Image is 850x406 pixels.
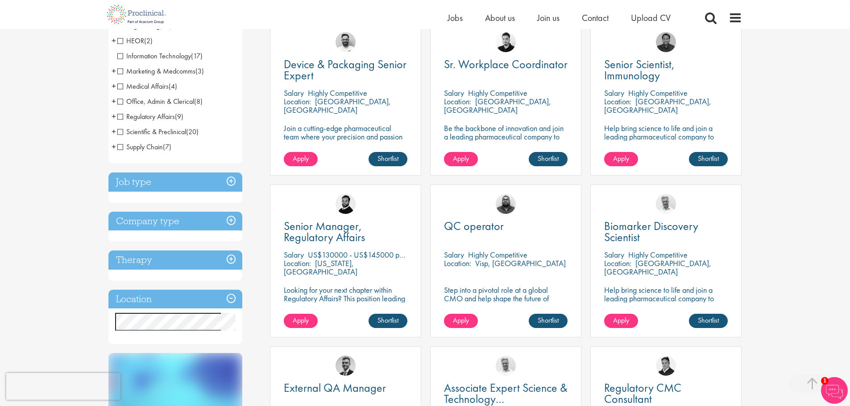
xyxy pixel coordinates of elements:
[485,12,515,24] span: About us
[284,59,407,81] a: Device & Packaging Senior Expert
[117,82,177,91] span: Medical Affairs
[604,250,624,260] span: Salary
[117,127,199,136] span: Scientific & Preclinical
[496,194,516,214] img: Ashley Bennett
[336,356,356,376] img: Alex Bill
[308,250,427,260] p: US$130000 - US$145000 per annum
[604,314,638,328] a: Apply
[112,110,116,123] span: +
[444,218,504,234] span: QC operator
[604,96,711,115] p: [GEOGRAPHIC_DATA], [GEOGRAPHIC_DATA]
[195,66,204,76] span: (3)
[284,382,407,394] a: External QA Manager
[117,127,186,136] span: Scientific & Preclinical
[117,51,191,61] span: Information Technology
[336,32,356,52] img: Emile De Beer
[6,373,120,400] iframe: reCAPTCHA
[604,59,728,81] a: Senior Scientist, Immunology
[631,12,671,24] a: Upload CV
[284,96,311,107] span: Location:
[613,154,629,163] span: Apply
[112,64,116,78] span: +
[821,377,829,385] span: 1
[604,221,728,243] a: Biomarker Discovery Scientist
[444,124,568,158] p: Be the backbone of innovation and join a leading pharmaceutical company to help keep life-changin...
[604,88,624,98] span: Salary
[604,96,631,107] span: Location:
[604,124,728,166] p: Help bring science to life and join a leading pharmaceutical company to play a key role in delive...
[117,142,163,152] span: Supply Chain
[444,57,568,72] span: Sr. Workplace Coordinator
[108,290,242,309] h3: Location
[475,258,566,268] p: Visp, [GEOGRAPHIC_DATA]
[117,112,175,121] span: Regulatory Affairs
[284,218,365,245] span: Senior Manager, Regulatory Affairs
[117,82,169,91] span: Medical Affairs
[656,32,676,52] img: Mike Raletz
[108,250,242,270] div: Therapy
[453,316,469,325] span: Apply
[293,154,309,163] span: Apply
[496,356,516,376] img: Joshua Bye
[191,51,203,61] span: (17)
[308,88,367,98] p: Highly Competitive
[448,12,463,24] a: Jobs
[369,314,407,328] a: Shortlist
[529,152,568,166] a: Shortlist
[284,152,318,166] a: Apply
[604,218,698,245] span: Biomarker Discovery Scientist
[112,34,116,47] span: +
[336,194,356,214] img: Nick Walker
[112,125,116,138] span: +
[284,124,407,158] p: Join a cutting-edge pharmaceutical team where your precision and passion for quality will help sh...
[444,88,464,98] span: Salary
[163,142,171,152] span: (7)
[582,12,609,24] a: Contact
[444,286,568,311] p: Step into a pivotal role at a global CMO and help shape the future of healthcare manufacturing.
[444,96,551,115] p: [GEOGRAPHIC_DATA], [GEOGRAPHIC_DATA]
[537,12,560,24] a: Join us
[284,221,407,243] a: Senior Manager, Regulatory Affairs
[112,140,116,153] span: +
[186,127,199,136] span: (20)
[656,194,676,214] img: Joshua Bye
[284,258,311,268] span: Location:
[293,316,309,325] span: Apply
[529,314,568,328] a: Shortlist
[444,250,464,260] span: Salary
[444,152,478,166] a: Apply
[117,66,195,76] span: Marketing & Medcomms
[284,88,304,98] span: Salary
[175,112,183,121] span: (9)
[444,382,568,405] a: Associate Expert Science & Technology ([MEDICAL_DATA])
[604,57,675,83] span: Senior Scientist, Immunology
[821,377,848,404] img: Chatbot
[284,380,386,395] span: External QA Manager
[117,36,153,45] span: HEOR
[628,88,688,98] p: Highly Competitive
[604,258,631,268] span: Location:
[169,82,177,91] span: (4)
[444,258,471,268] span: Location:
[689,152,728,166] a: Shortlist
[108,212,242,231] h3: Company type
[284,57,406,83] span: Device & Packaging Senior Expert
[496,32,516,52] img: Anderson Maldonado
[369,152,407,166] a: Shortlist
[604,382,728,405] a: Regulatory CMC Consultant
[444,59,568,70] a: Sr. Workplace Coordinator
[117,97,203,106] span: Office, Admin & Clerical
[604,286,728,328] p: Help bring science to life and join a leading pharmaceutical company to play a key role in delive...
[656,356,676,376] img: Peter Duvall
[444,96,471,107] span: Location:
[284,96,391,115] p: [GEOGRAPHIC_DATA], [GEOGRAPHIC_DATA]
